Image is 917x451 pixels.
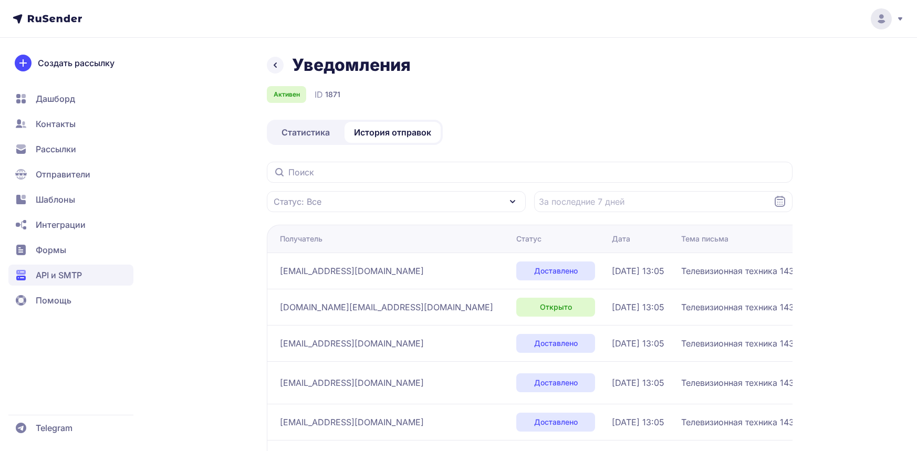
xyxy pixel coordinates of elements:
span: Telegram [36,422,72,434]
span: [EMAIL_ADDRESS][DOMAIN_NAME] [280,376,424,389]
div: Тема письма [681,234,728,244]
span: Открыто [540,302,572,312]
span: [DATE] 13:05 [612,376,664,389]
span: [DATE] 13:05 [612,265,664,277]
input: Datepicker input [534,191,793,212]
span: Формы [36,244,66,256]
span: Отправители [36,168,90,181]
span: [DATE] 13:05 [612,301,664,313]
span: Доставлено [534,377,578,388]
div: ID [315,88,340,101]
h1: Уведомления [292,55,411,76]
span: Интеграции [36,218,86,231]
a: История отправок [345,122,441,143]
span: Доставлено [534,266,578,276]
a: Статистика [269,122,342,143]
span: [DATE] 13:05 [612,416,664,428]
span: Статистика [282,126,330,139]
span: Контакты [36,118,76,130]
span: Доставлено [534,417,578,427]
span: Помощь [36,294,71,307]
span: Статус: Все [274,195,321,208]
span: API и SMTP [36,269,82,281]
div: Дата [612,234,630,244]
a: Telegram [8,417,133,438]
span: [DATE] 13:05 [612,337,664,350]
span: [DOMAIN_NAME][EMAIL_ADDRESS][DOMAIN_NAME] [280,301,493,313]
span: Шаблоны [36,193,75,206]
span: Создать рассылку [38,57,114,69]
div: Получатель [280,234,322,244]
span: Доставлено [534,338,578,349]
span: 1871 [325,89,340,100]
span: [EMAIL_ADDRESS][DOMAIN_NAME] [280,337,424,350]
span: Дашборд [36,92,75,105]
span: [EMAIL_ADDRESS][DOMAIN_NAME] [280,265,424,277]
span: Активен [274,90,300,99]
div: Статус [516,234,541,244]
input: Поиск [267,162,793,183]
span: Рассылки [36,143,76,155]
span: История отправок [354,126,431,139]
span: [EMAIL_ADDRESS][DOMAIN_NAME] [280,416,424,428]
